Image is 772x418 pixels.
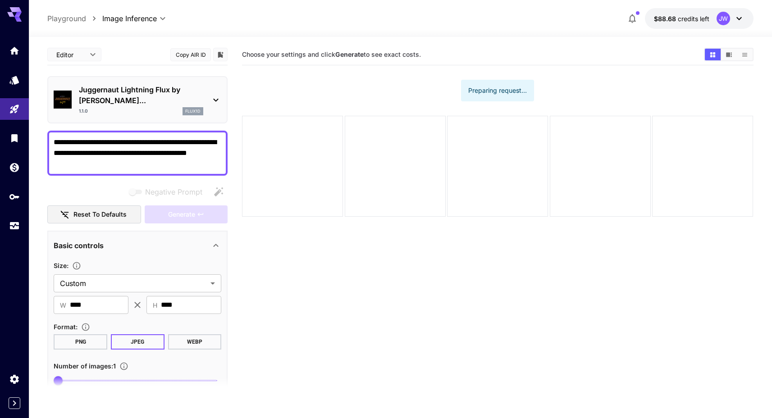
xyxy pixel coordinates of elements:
[69,261,85,270] button: Adjust the dimensions of the generated image by specifying its width and height in pixels, or sel...
[54,334,107,350] button: PNG
[9,397,20,409] button: Expand sidebar
[717,12,730,25] div: JW
[60,278,207,289] span: Custom
[9,191,20,202] div: API Keys
[170,48,211,61] button: Copy AIR ID
[54,262,69,269] span: Size :
[47,205,141,224] button: Reset to defaults
[54,362,116,370] span: Number of images : 1
[111,334,164,350] button: JPEG
[9,104,20,115] div: Playground
[185,108,201,114] p: flux1d
[242,50,421,58] span: Choose your settings and click to see exact costs.
[654,15,678,23] span: $88.68
[9,373,20,385] div: Settings
[705,49,721,60] button: Show images in grid view
[9,74,20,86] div: Models
[9,162,20,173] div: Wallet
[116,362,132,371] button: Specify how many images to generate in a single request. Each image generation will be charged se...
[78,323,94,332] button: Choose the file format for the output image.
[9,132,20,144] div: Library
[9,220,20,232] div: Usage
[54,235,221,256] div: Basic controls
[335,50,364,58] b: Generate
[145,186,202,197] span: Negative Prompt
[102,13,157,24] span: Image Inference
[54,81,221,119] div: Juggernaut Lightning Flux by [PERSON_NAME]...1.1.0flux1d
[737,49,753,60] button: Show images in list view
[60,300,66,310] span: W
[153,300,157,310] span: H
[54,323,78,331] span: Format :
[127,186,210,197] span: Negative prompts are not compatible with the selected model.
[645,8,754,29] button: $88.67738JW
[79,108,88,114] p: 1.1.0
[468,82,527,99] div: Preparing request...
[654,14,709,23] div: $88.67738
[168,334,222,350] button: WEBP
[721,49,737,60] button: Show images in video view
[216,49,224,60] button: Add to library
[79,84,203,106] p: Juggernaut Lightning Flux by [PERSON_NAME]...
[47,13,86,24] a: Playground
[56,50,84,59] span: Editor
[54,240,104,251] p: Basic controls
[704,48,754,61] div: Show images in grid viewShow images in video viewShow images in list view
[678,15,709,23] span: credits left
[9,45,20,56] div: Home
[47,13,102,24] nav: breadcrumb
